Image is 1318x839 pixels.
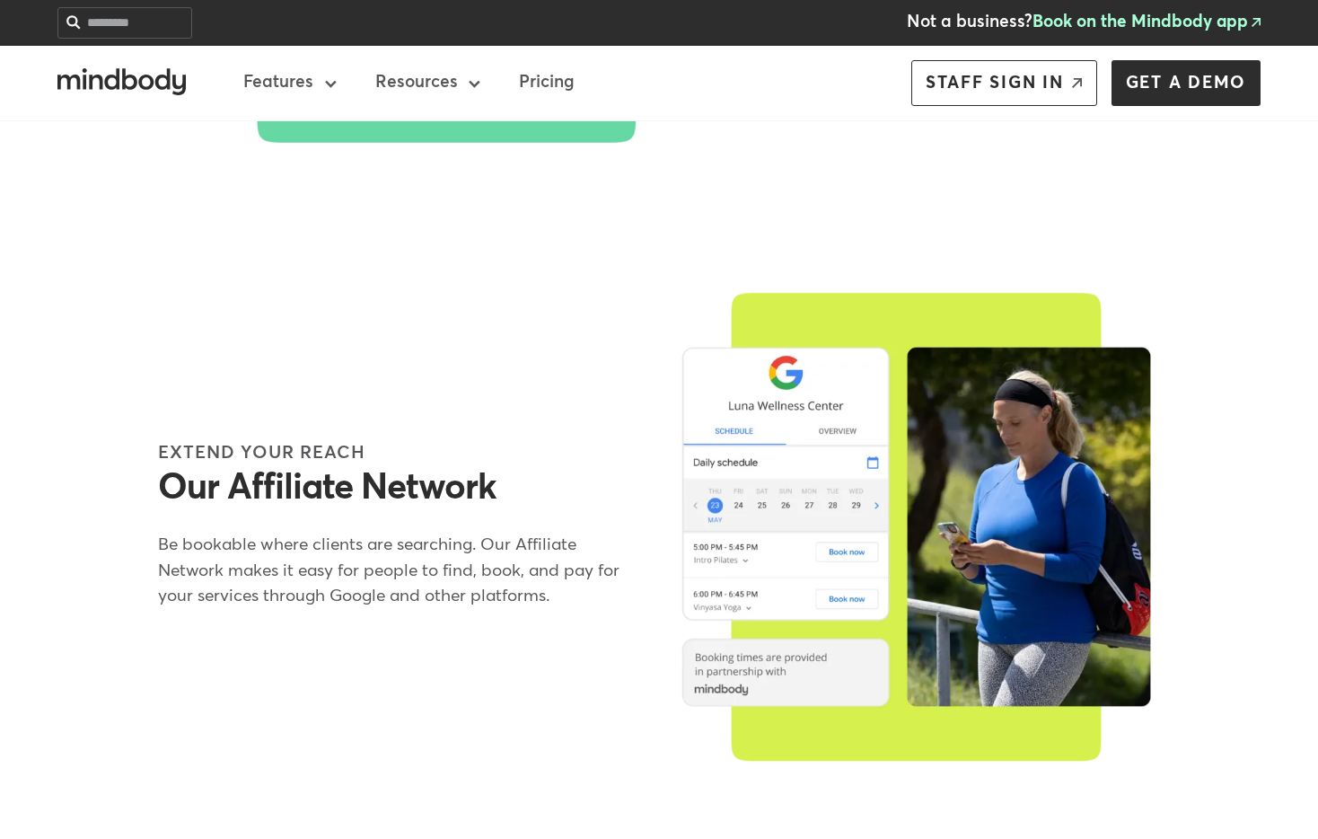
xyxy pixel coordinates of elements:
span: Features [243,73,339,120]
a: Book on the Mindbody app [1032,13,1261,31]
h2: Our Affiliate Network [158,466,646,511]
h2: Extend your reach [158,444,646,463]
span: Staff sign in [926,75,1083,92]
a: Pricing [519,73,575,120]
iframe: Drift Widget Chat Controller [973,710,1296,817]
span: Get a demo [1126,75,1247,92]
p: Be bookable where clients are searching. Our Affiliate Network makes it easy for people to find, ... [158,533,646,610]
div: Not a business? [907,10,1261,36]
img: A collage showing the Mindbody Affiliate Network [672,283,1160,771]
span: Resources [375,73,484,120]
img: Mindbody Business Home [57,68,186,95]
a: Staff sign in [911,60,1097,106]
a: Get a demo [1112,60,1261,106]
